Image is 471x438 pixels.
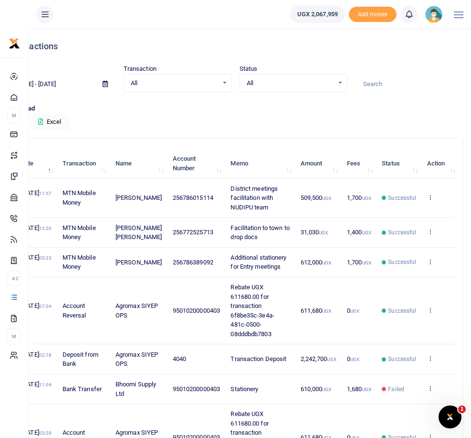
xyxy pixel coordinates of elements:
[230,185,278,211] span: District meetings facilitation with NUDIPU team
[322,308,331,314] small: UGX
[131,78,218,88] span: All
[388,355,416,363] span: Successful
[8,104,463,114] p: Download
[8,328,21,344] li: M
[347,259,371,266] span: 1,700
[362,387,371,392] small: UGX
[327,357,336,362] small: UGX
[173,259,213,266] span: 256786389092
[63,385,102,393] span: Bank Transfer
[362,260,371,265] small: UGX
[347,385,371,393] span: 1,680
[388,307,416,315] span: Successful
[349,7,397,22] span: Add money
[388,194,416,202] span: Successful
[115,302,158,319] span: Agromax SIYEP OPS
[63,302,86,319] span: Account Reversal
[355,76,463,92] input: Search
[21,254,52,271] span: [DATE]
[63,351,98,368] span: Deposit from Bank
[347,355,359,362] span: 0
[388,385,404,394] span: Failed
[63,254,96,271] span: MTN Mobile Money
[422,149,460,178] th: Action: activate to sort column ascending
[247,78,334,88] span: All
[377,149,421,178] th: Status: activate to sort column ascending
[301,307,332,314] span: 611,680
[322,260,331,265] small: UGX
[349,7,397,22] li: Toup your wallet
[173,307,220,314] span: 95010200000403
[230,254,286,271] span: Additional stationery for Entry meetings
[230,385,258,393] span: Stationery
[173,194,213,201] span: 256786015114
[9,38,20,49] img: logo-small
[173,355,186,362] span: 4040
[115,381,156,397] span: Bhoomi Supply Ltd
[8,41,463,52] h4: Transactions
[173,385,220,393] span: 95010200000403
[301,355,336,362] span: 2,242,700
[362,196,371,201] small: UGX
[9,39,20,46] a: logo-small logo-large logo-large
[347,194,371,201] span: 1,700
[21,189,52,206] span: [DATE]
[30,114,69,130] button: Excel
[57,149,110,178] th: Transaction: activate to sort column ascending
[425,6,442,23] img: profile-user
[425,6,446,23] a: profile-user
[124,64,157,74] label: Transaction
[16,149,57,178] th: Date: activate to sort column descending
[319,230,328,235] small: UGX
[349,10,397,17] a: Add money
[230,284,274,338] span: Rebate UGX 611680.00 for transaction 6f8be35c-3e4a-481c-0500-08dddbdb7803
[115,194,162,201] span: [PERSON_NAME]
[458,405,466,413] span: 1
[439,405,461,428] iframe: Intercom live chat
[230,224,289,241] span: Facilitation to town to drop docs
[286,6,349,23] li: Wallet ballance
[322,387,331,392] small: UGX
[388,258,416,266] span: Successful
[8,76,95,92] input: select period
[173,229,213,236] span: 256772525713
[301,259,332,266] span: 612,000
[362,230,371,235] small: UGX
[290,6,345,23] a: UGX 2,067,959
[63,224,96,241] span: MTN Mobile Money
[347,229,371,236] span: 1,400
[388,228,416,237] span: Successful
[21,302,52,319] span: [DATE]
[350,308,359,314] small: UGX
[301,194,332,201] span: 509,500
[110,149,167,178] th: Name: activate to sort column ascending
[21,224,52,241] span: [DATE]
[115,351,158,368] span: Agromax SIYEP OPS
[21,351,52,368] span: [DATE]
[225,149,295,178] th: Memo: activate to sort column ascending
[63,189,96,206] span: MTN Mobile Money
[297,10,338,19] span: UGX 2,067,959
[350,357,359,362] small: UGX
[240,64,258,74] label: Status
[115,224,162,241] span: [PERSON_NAME] [PERSON_NAME]
[21,381,52,397] span: [DATE]
[230,355,286,362] span: Transaction Deposit
[295,149,342,178] th: Amount: activate to sort column ascending
[301,385,332,393] span: 610,000
[301,229,328,236] span: 31,030
[8,108,21,123] li: M
[347,307,359,314] span: 0
[8,271,21,286] li: Ac
[322,196,331,201] small: UGX
[167,149,225,178] th: Account Number: activate to sort column ascending
[115,259,162,266] span: [PERSON_NAME]
[342,149,377,178] th: Fees: activate to sort column ascending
